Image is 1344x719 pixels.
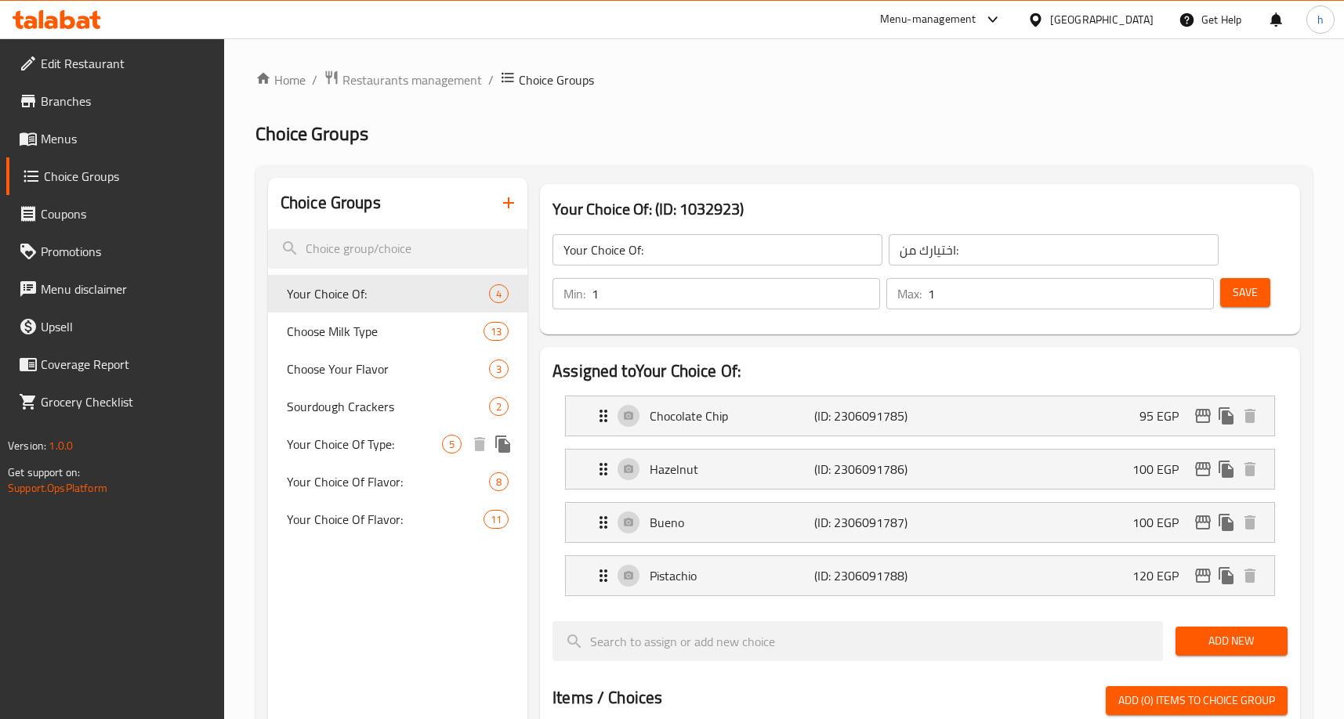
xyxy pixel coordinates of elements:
p: (ID: 2306091787) [814,513,924,532]
span: Sourdough Crackers [287,397,489,416]
li: Expand [552,443,1288,496]
li: Expand [552,496,1288,549]
span: Branches [41,92,212,110]
div: Choices [484,510,509,529]
a: Support.OpsPlatform [8,478,107,498]
span: Grocery Checklist [41,392,212,411]
span: Menu disclaimer [41,280,212,298]
a: Branches [6,82,224,120]
div: Your Choice Of Flavor:11 [268,500,527,538]
span: 5 [443,437,461,452]
div: Menu-management [880,10,976,29]
a: Choice Groups [6,157,224,195]
li: Expand [552,549,1288,602]
button: duplicate [491,432,515,456]
p: Max: [897,284,922,303]
div: Choices [489,472,509,491]
div: Choices [484,322,509,341]
span: 3 [490,362,508,377]
p: 120 EGP [1132,566,1191,585]
div: Expand [566,450,1274,489]
button: duplicate [1215,564,1238,587]
input: search [268,229,527,269]
li: / [488,70,494,89]
span: Choice Groups [255,116,368,151]
button: delete [468,432,491,456]
span: Save [1233,283,1258,302]
span: Coverage Report [41,355,212,374]
a: Coupons [6,195,224,233]
span: Restaurants management [342,70,482,89]
input: search [552,621,1163,661]
span: 2 [490,399,508,414]
div: Your Choice Of Flavor:8 [268,463,527,500]
div: Choose Milk Type13 [268,313,527,350]
div: Choose Your Flavor3 [268,350,527,388]
div: Expand [566,396,1274,435]
span: 11 [484,512,508,527]
button: delete [1238,564,1262,587]
div: Your Choice Of Type:5deleteduplicate [268,425,527,463]
span: Coupons [41,204,212,223]
h3: Your Choice Of: (ID: 1032923) [552,197,1288,222]
a: Menus [6,120,224,157]
button: delete [1238,457,1262,481]
button: edit [1191,404,1215,428]
div: Sourdough Crackers2 [268,388,527,425]
div: Choices [442,435,462,453]
button: delete [1238,404,1262,428]
span: Your Choice Of Flavor: [287,472,489,491]
button: Add (0) items to choice group [1106,686,1288,715]
a: Edit Restaurant [6,45,224,82]
nav: breadcrumb [255,70,1313,90]
p: 100 EGP [1132,513,1191,532]
button: edit [1191,564,1215,587]
p: Pistachio [650,566,814,585]
span: Your Choice Of Flavor: [287,510,484,529]
span: Get support on: [8,462,80,482]
span: h [1317,11,1324,28]
div: Your Choice Of:4 [268,275,527,313]
span: Add New [1188,631,1275,651]
span: Version: [8,435,46,456]
span: 8 [490,475,508,490]
span: 4 [490,287,508,302]
p: Hazelnut [650,460,814,479]
p: 100 EGP [1132,460,1191,479]
p: (ID: 2306091786) [814,460,924,479]
button: edit [1191,457,1215,481]
button: delete [1238,511,1262,534]
a: Menu disclaimer [6,270,224,308]
span: 1.0.0 [49,435,73,456]
div: [GEOGRAPHIC_DATA] [1050,11,1154,28]
button: Add New [1176,627,1288,656]
button: duplicate [1215,404,1238,428]
a: Home [255,70,306,89]
h2: Items / Choices [552,686,662,710]
span: Add (0) items to choice group [1118,691,1275,710]
span: Edit Restaurant [41,54,212,73]
a: Grocery Checklist [6,383,224,421]
p: (ID: 2306091785) [814,406,924,425]
p: Min: [563,284,585,303]
a: Upsell [6,308,224,345]
a: Restaurants management [324,70,482,90]
span: Your Choice Of: [287,284,489,303]
p: Bueno [650,513,814,532]
span: Choose Milk Type [287,322,484,341]
span: 13 [484,324,508,339]
span: Choice Groups [519,70,594,89]
div: Choices [489,284,509,303]
button: edit [1191,511,1215,534]
div: Expand [566,503,1274,542]
p: Chocolate Chip [650,406,814,425]
span: Your Choice Of Type: [287,435,442,453]
a: Coverage Report [6,345,224,383]
li: Expand [552,389,1288,443]
p: (ID: 2306091788) [814,566,924,585]
span: Promotions [41,242,212,261]
p: 95 EGP [1139,406,1191,425]
span: Upsell [41,317,212,336]
button: Save [1220,278,1270,307]
span: Choice Groups [44,167,212,186]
